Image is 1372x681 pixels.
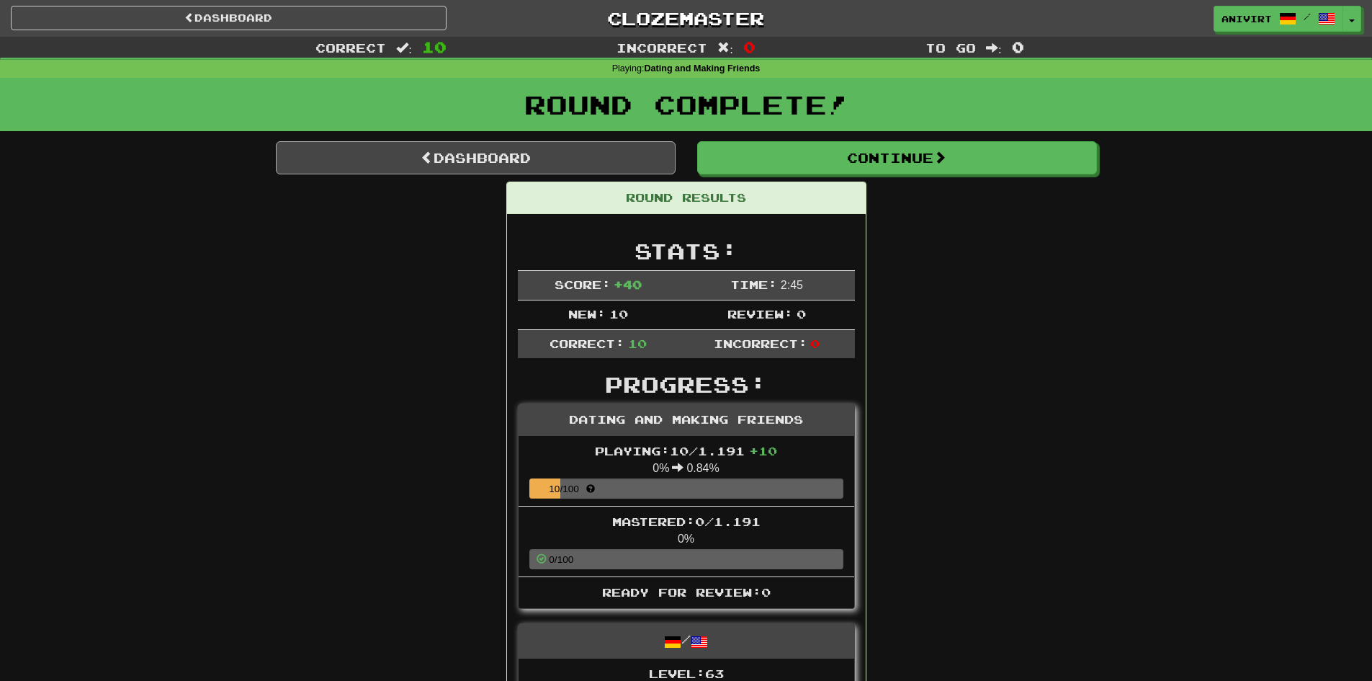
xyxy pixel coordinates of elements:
[614,277,642,291] span: + 40
[1214,6,1343,32] a: Anivirt /
[468,6,904,31] a: Clozemaster
[518,239,855,263] h2: Stats:
[529,479,561,499] div: Playing 10 sentences (0.84%)
[11,6,447,30] a: Dashboard
[519,404,854,436] div: Dating and Making Friends
[1012,38,1024,55] span: 0
[1221,12,1272,25] span: Anivirt
[519,506,854,577] li: 0%
[276,141,676,174] a: Dashboard
[5,90,1367,119] h1: Round Complete!
[519,436,854,507] li: 0% 0.84%
[507,182,866,214] div: Round Results
[925,40,976,55] span: To go
[616,40,707,55] span: Incorrect
[529,554,574,565] small: 0 / 100
[595,444,777,458] span: Playing: 10 / 1.191
[568,307,606,321] span: New:
[628,337,647,350] span: 10
[717,42,733,54] span: :
[550,337,624,350] span: Correct:
[315,40,386,55] span: Correct
[609,307,628,321] span: 10
[644,63,760,74] strong: Dating and Making Friends
[396,42,412,54] span: :
[727,307,793,321] span: Review:
[422,38,447,55] span: 10
[612,515,761,528] span: Mastered: 0 / 1.191
[519,624,854,658] div: /
[697,141,1097,174] button: Continue
[518,373,855,396] h2: Progress:
[529,484,599,494] small: 10 / 100
[810,337,820,350] span: 0
[649,667,724,680] span: Level: 63
[743,38,756,55] span: 0
[986,42,1002,54] span: :
[602,585,771,599] span: Ready for Review: 0
[730,277,777,291] span: Time:
[749,444,777,458] span: + 10
[797,307,806,321] span: 0
[555,277,611,291] span: Score:
[1304,12,1311,22] span: /
[714,337,807,350] span: Incorrect:
[781,279,803,291] span: 2 : 45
